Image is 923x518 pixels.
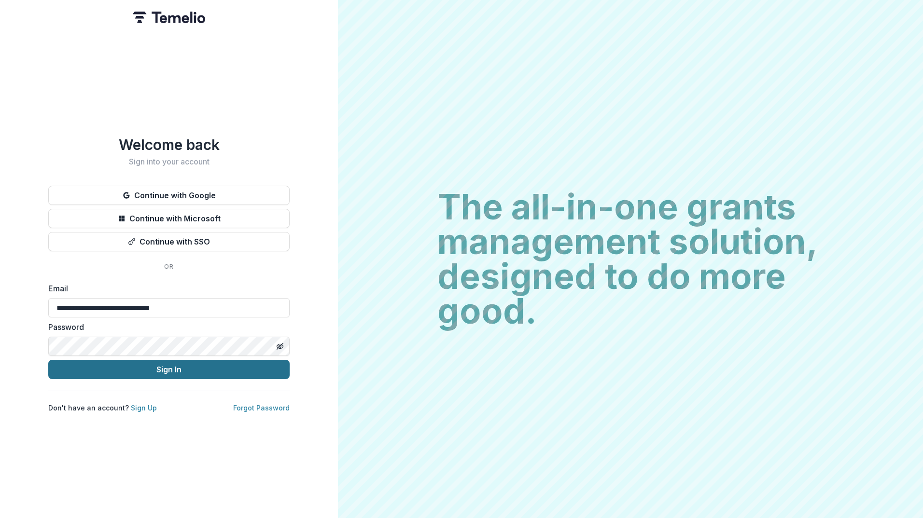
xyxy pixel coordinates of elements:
button: Continue with SSO [48,232,290,251]
p: Don't have an account? [48,403,157,413]
h2: Sign into your account [48,157,290,166]
label: Password [48,321,284,333]
button: Continue with Microsoft [48,209,290,228]
img: Temelio [133,12,205,23]
button: Continue with Google [48,186,290,205]
a: Forgot Password [233,404,290,412]
button: Toggle password visibility [272,339,288,354]
label: Email [48,283,284,294]
button: Sign In [48,360,290,379]
keeper-lock: Open Keeper Popup [259,341,270,352]
a: Sign Up [131,404,157,412]
h1: Welcome back [48,136,290,153]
